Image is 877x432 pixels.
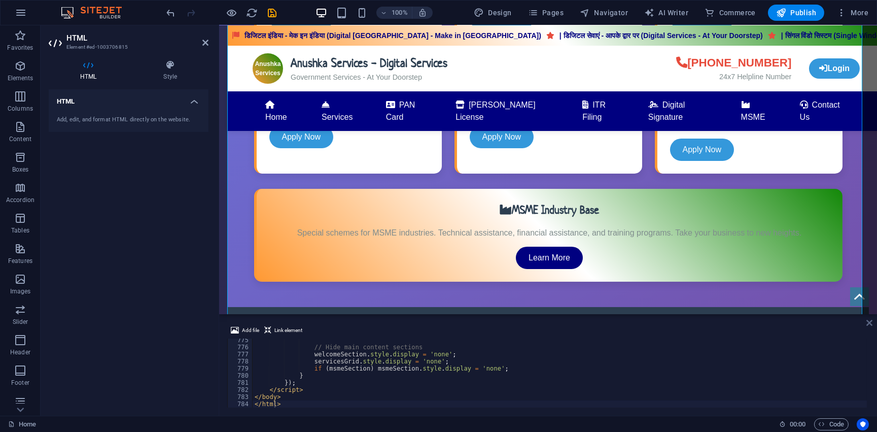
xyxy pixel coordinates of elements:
[165,7,177,19] i: Undo: Change HTML (Ctrl+Z)
[7,44,33,52] p: Favorites
[797,420,798,428] span: :
[228,372,253,379] div: 780
[470,5,516,21] button: Design
[228,351,253,358] div: 777
[228,379,253,386] div: 781
[814,418,849,430] button: Code
[768,5,824,21] button: Publish
[58,7,134,19] img: Editor Logo
[228,365,253,372] div: 779
[392,7,408,19] h6: 100%
[226,7,238,19] button: Click here to leave preview mode and continue editing
[779,418,806,430] h6: Session time
[8,74,33,82] p: Elements
[8,418,36,430] a: Click to cancel selection. Double-click to open Pages
[705,8,756,18] span: Commerce
[8,105,33,113] p: Columns
[857,418,869,430] button: Usercentrics
[228,401,253,408] div: 784
[49,89,208,108] h4: HTML
[247,7,258,19] i: Reload page
[832,5,872,21] button: More
[12,165,29,174] p: Boxes
[11,226,29,235] p: Tables
[836,8,868,18] span: More
[66,34,208,43] h2: HTML
[228,393,253,401] div: 783
[580,8,628,18] span: Navigator
[819,418,844,430] span: Code
[57,116,200,124] div: Add, edit, and format HTML directly on the website.
[266,7,278,19] button: save
[10,287,31,295] p: Images
[470,5,516,21] div: Design (Ctrl+Alt+Y)
[132,60,208,81] h4: Style
[418,8,427,17] i: On resize automatically adjust zoom level to fit chosen device.
[165,7,177,19] button: undo
[644,8,688,18] span: AI Writer
[6,196,34,204] p: Accordion
[776,8,816,18] span: Publish
[274,324,302,337] span: Link element
[228,358,253,365] div: 778
[228,337,253,344] div: 775
[528,8,564,18] span: Pages
[267,7,278,19] i: Save (Ctrl+S)
[49,60,132,81] h4: HTML
[376,7,412,19] button: 100%
[66,43,188,52] h3: Element #ed-1003706815
[524,5,568,21] button: Pages
[700,5,760,21] button: Commerce
[9,135,31,143] p: Content
[11,379,29,387] p: Footer
[10,348,30,356] p: Header
[242,324,259,337] span: Add file
[640,5,692,21] button: AI Writer
[790,418,805,430] span: 00 00
[229,324,261,337] button: Add file
[228,344,253,351] div: 776
[13,318,28,326] p: Slider
[263,324,304,337] button: Link element
[246,7,258,19] button: reload
[8,257,32,265] p: Features
[228,386,253,393] div: 782
[576,5,632,21] button: Navigator
[474,8,512,18] span: Design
